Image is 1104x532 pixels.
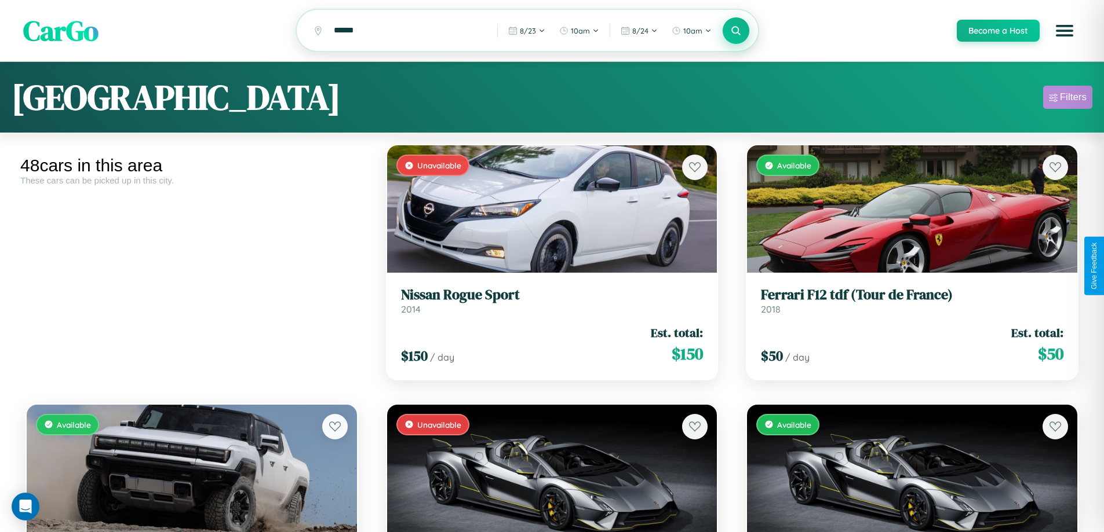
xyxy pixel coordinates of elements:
span: Available [777,420,811,430]
button: 8/24 [615,21,664,40]
button: Open menu [1048,14,1081,47]
span: 8 / 24 [632,26,648,35]
a: Ferrari F12 tdf (Tour de France)2018 [761,287,1063,315]
span: $ 50 [761,346,783,365]
button: Become a Host [957,20,1040,42]
span: / day [785,351,810,363]
button: 10am [553,21,605,40]
span: $ 150 [401,346,428,365]
span: Unavailable [417,420,461,430]
span: $ 50 [1038,342,1063,365]
span: 10am [683,26,702,35]
div: 48 cars in this area [20,156,363,175]
span: / day [430,351,454,363]
span: Available [57,420,91,430]
span: Est. total: [651,324,703,341]
h3: Ferrari F12 tdf (Tour de France) [761,287,1063,303]
div: These cars can be picked up in this city. [20,175,363,185]
span: Unavailable [417,160,461,170]
button: 10am [666,21,717,40]
div: Filters [1060,91,1087,103]
span: 10am [571,26,590,35]
a: Nissan Rogue Sport2014 [401,287,704,315]
button: Filters [1043,86,1092,109]
span: $ 150 [672,342,703,365]
span: 2014 [401,303,421,315]
span: Available [777,160,811,170]
span: CarGo [23,12,99,50]
span: Est. total: [1011,324,1063,341]
div: Open Intercom Messenger [12,493,39,520]
div: Give Feedback [1090,243,1098,289]
h1: [GEOGRAPHIC_DATA] [12,74,341,121]
button: 8/23 [502,21,551,40]
span: 8 / 23 [520,26,536,35]
h3: Nissan Rogue Sport [401,287,704,303]
span: 2018 [761,303,781,315]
